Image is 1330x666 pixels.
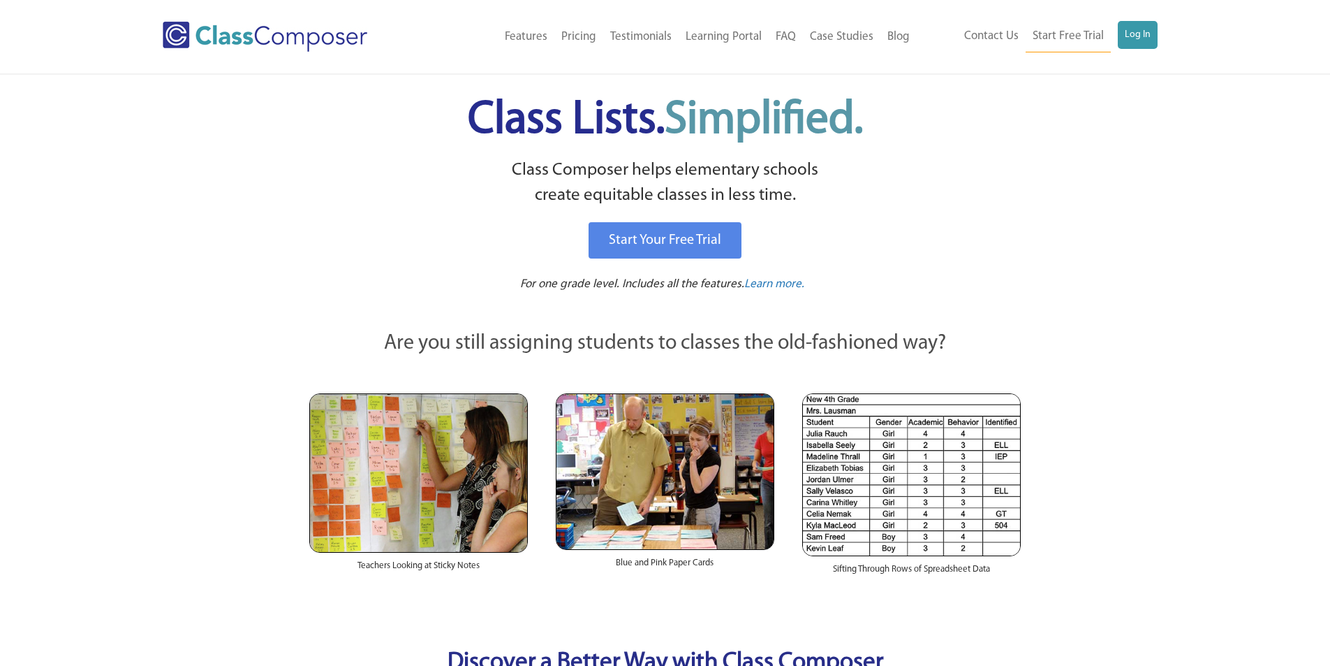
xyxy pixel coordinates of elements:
[163,22,367,52] img: Class Composer
[556,393,774,549] img: Blue and Pink Paper Cards
[424,22,917,52] nav: Header Menu
[309,553,528,586] div: Teachers Looking at Sticky Notes
[917,21,1158,52] nav: Header Menu
[957,21,1026,52] a: Contact Us
[589,222,741,259] a: Start Your Free Trial
[802,556,1021,590] div: Sifting Through Rows of Spreadsheet Data
[468,98,863,143] span: Class Lists.
[609,233,721,247] span: Start Your Free Trial
[1118,21,1158,49] a: Log In
[556,550,774,584] div: Blue and Pink Paper Cards
[803,22,880,52] a: Case Studies
[309,393,528,553] img: Teachers Looking at Sticky Notes
[665,98,863,143] span: Simplified.
[769,22,803,52] a: FAQ
[802,393,1021,556] img: Spreadsheets
[309,328,1021,359] p: Are you still assigning students to classes the old-fashioned way?
[307,158,1024,209] p: Class Composer helps elementary schools create equitable classes in less time.
[1026,21,1111,52] a: Start Free Trial
[498,22,554,52] a: Features
[880,22,917,52] a: Blog
[554,22,603,52] a: Pricing
[744,278,804,290] span: Learn more.
[603,22,679,52] a: Testimonials
[520,278,744,290] span: For one grade level. Includes all the features.
[744,276,804,294] a: Learn more.
[679,22,769,52] a: Learning Portal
